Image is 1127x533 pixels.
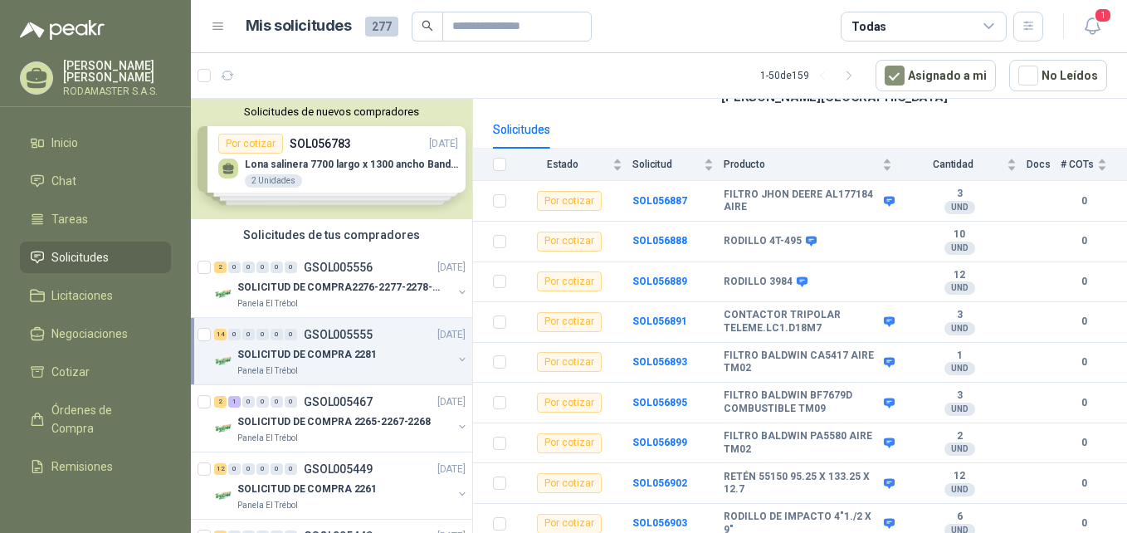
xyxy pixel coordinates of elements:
[256,463,269,475] div: 0
[271,329,283,340] div: 0
[214,486,234,506] img: Company Logo
[304,463,373,475] p: GSOL005449
[537,312,602,332] div: Por cotizar
[1061,159,1094,170] span: # COTs
[242,262,255,273] div: 0
[214,262,227,273] div: 2
[1094,7,1112,23] span: 1
[516,159,609,170] span: Estado
[285,262,297,273] div: 0
[63,60,171,83] p: [PERSON_NAME] [PERSON_NAME]
[198,105,466,118] button: Solicitudes de nuevos compradores
[632,195,687,207] a: SOL056887
[228,262,241,273] div: 0
[902,188,1017,201] b: 3
[422,20,433,32] span: search
[51,325,128,343] span: Negociaciones
[214,418,234,438] img: Company Logo
[214,351,234,371] img: Company Logo
[256,396,269,408] div: 0
[271,262,283,273] div: 0
[191,219,472,251] div: Solicitudes de tus compradores
[20,242,171,273] a: Solicitudes
[760,62,862,89] div: 1 - 50 de 159
[237,347,377,363] p: SOLICITUD DE COMPRA 2281
[632,477,687,489] b: SOL056902
[51,363,90,381] span: Cotizar
[237,280,444,296] p: SOLICITUD DE COMPRA2276-2277-2278-2284-2285-
[724,188,880,214] b: FILTRO JHON DEERE AL177184 AIRE
[537,191,602,211] div: Por cotizar
[228,396,241,408] div: 1
[944,242,975,255] div: UND
[902,511,1017,524] b: 6
[20,318,171,350] a: Negociaciones
[285,396,297,408] div: 0
[20,451,171,482] a: Remisiones
[51,286,113,305] span: Licitaciones
[902,350,1017,363] b: 1
[51,248,109,266] span: Solicitudes
[20,165,171,197] a: Chat
[902,309,1017,322] b: 3
[537,433,602,453] div: Por cotizar
[1061,233,1107,249] b: 0
[632,276,687,287] a: SOL056889
[632,356,687,368] a: SOL056893
[724,235,802,248] b: RODILLO 4T-495
[724,309,880,335] b: CONTACTOR TRIPOLAR TELEME.LC1.D18M7
[1061,193,1107,209] b: 0
[237,364,298,378] p: Panela El Trébol
[63,86,171,96] p: RODAMASTER S.A.S.
[632,397,687,408] a: SOL056895
[437,462,466,477] p: [DATE]
[902,470,1017,483] b: 12
[724,159,879,170] span: Producto
[944,322,975,335] div: UND
[724,350,880,375] b: FILTRO BALDWIN CA5417 AIRE TM02
[632,235,687,247] b: SOL056888
[944,483,975,496] div: UND
[493,120,550,139] div: Solicitudes
[20,280,171,311] a: Licitaciones
[271,463,283,475] div: 0
[285,463,297,475] div: 0
[214,284,234,304] img: Company Logo
[51,401,155,438] span: Órdenes de Compra
[228,329,241,340] div: 0
[191,99,472,219] div: Solicitudes de nuevos compradoresPor cotizarSOL056783[DATE] Lona salinera 7700 largo x 1300 ancho...
[724,389,880,415] b: FILTRO BALDWIN BF7679D COMBUSTIBLE TM09
[902,269,1017,282] b: 12
[632,315,687,327] a: SOL056891
[20,394,171,444] a: Órdenes de Compra
[516,149,632,181] th: Estado
[256,329,269,340] div: 0
[632,159,700,170] span: Solicitud
[632,437,687,448] a: SOL056899
[237,499,298,512] p: Panela El Trébol
[1077,12,1107,42] button: 1
[944,443,975,456] div: UND
[51,172,76,190] span: Chat
[237,297,298,311] p: Panela El Trébol
[242,396,255,408] div: 0
[876,60,996,91] button: Asignado a mi
[902,430,1017,443] b: 2
[632,517,687,529] a: SOL056903
[902,228,1017,242] b: 10
[437,394,466,410] p: [DATE]
[1061,476,1107,491] b: 0
[20,127,171,159] a: Inicio
[51,457,113,476] span: Remisiones
[285,329,297,340] div: 0
[902,149,1027,181] th: Cantidad
[237,432,298,445] p: Panela El Trébol
[228,463,241,475] div: 0
[724,430,880,456] b: FILTRO BALDWIN PA5580 AIRE TM02
[271,396,283,408] div: 0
